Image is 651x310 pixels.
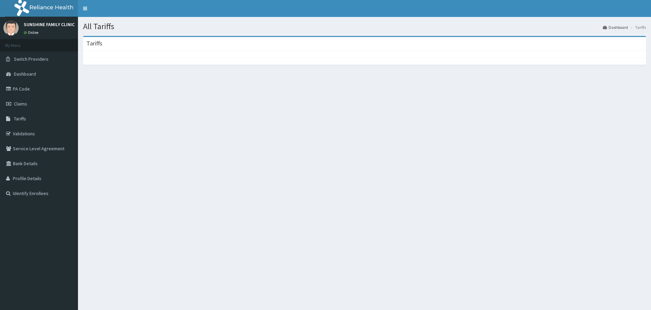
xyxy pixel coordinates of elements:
[24,30,40,35] a: Online
[24,22,75,27] p: SUNSHINE FAMILY CLINIC
[603,24,628,30] a: Dashboard
[14,56,48,62] span: Switch Providers
[86,40,102,46] h3: Tariffs
[3,20,19,36] img: User Image
[14,101,27,107] span: Claims
[629,24,646,30] li: Tariffs
[14,116,26,122] span: Tariffs
[14,71,36,77] span: Dashboard
[83,22,646,31] h1: All Tariffs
